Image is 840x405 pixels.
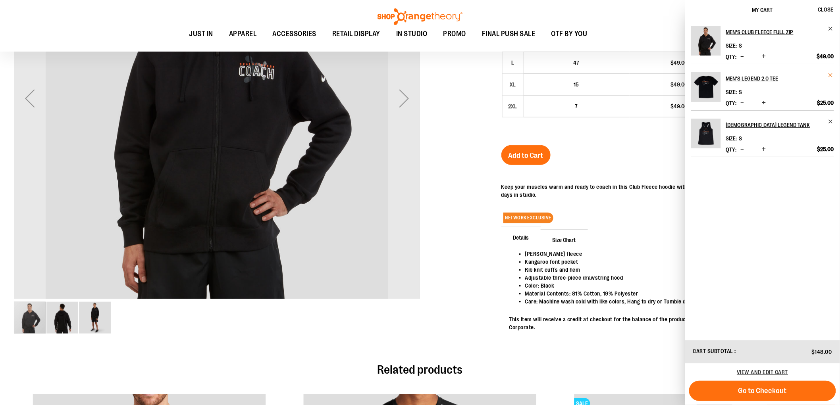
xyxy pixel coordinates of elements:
a: IN STUDIO [388,25,435,43]
a: ACCESSORIES [265,25,325,43]
span: Cart Subtotal [693,348,734,354]
li: Care: Machine wash cold with like colors, Hang to dry or Tumble dry low. [525,298,818,305]
span: Add to Cart [509,151,543,160]
div: image 3 of 3 [79,301,111,334]
div: Keep your muscles warm and ready to coach in this Club Fleece hoodie with brushed fleece for an u... [501,183,826,199]
div: $49.00 [634,59,725,67]
h2: [DEMOGRAPHIC_DATA] Legend Tank [726,119,823,131]
a: Remove item [828,119,834,125]
img: Ladies Legend Tank [691,119,721,148]
h2: Men's Legend 2.0 Tee [726,72,823,85]
span: NETWORK EXCLUSIVE [503,213,554,223]
button: Go to Checkout [689,381,836,401]
span: FINAL PUSH SALE [482,25,536,43]
span: $25.00 [817,146,834,153]
a: [DEMOGRAPHIC_DATA] Legend Tank [726,119,834,131]
li: Product [691,64,834,110]
span: 47 [574,60,580,66]
a: Remove item [828,72,834,78]
button: Increase product quantity [760,99,768,107]
div: $49.00 [634,81,725,88]
p: This item will receive a credit at checkout for the balance of the product which will be billed d... [509,315,818,331]
li: Product [691,110,834,157]
div: image 1 of 3 [14,301,46,334]
div: image 2 of 3 [46,301,79,334]
button: Decrease product quantity [739,53,746,61]
span: IN STUDIO [396,25,428,43]
span: Go to Checkout [738,386,787,395]
button: Add to Cart [501,145,551,165]
span: My Cart [752,7,773,13]
a: JUST IN [181,25,222,43]
a: APPAREL [221,25,265,43]
a: View and edit cart [737,369,788,375]
span: $148.00 [812,349,832,355]
span: 7 [575,103,578,109]
span: $25.00 [817,99,834,106]
span: PROMO [443,25,466,43]
a: Men's Legend 2.0 Tee [726,72,834,85]
img: Men's Club Fleece Full Zip [691,26,721,56]
li: [PERSON_NAME] fleece [525,250,818,258]
label: Qty [726,146,737,153]
span: Size Chart [541,229,588,250]
a: Men's Club Fleece Full Zip [726,26,834,38]
img: Shop Orangetheory [376,8,464,25]
span: Details [501,227,541,248]
li: Adjustable three-piece drawstring hood [525,274,818,282]
li: Rib knit cuffs and hem [525,266,818,274]
span: ACCESSORIES [273,25,317,43]
div: XL [507,79,519,90]
span: $49.00 [817,53,834,60]
button: Decrease product quantity [739,146,746,154]
img: OTF Mens Coach FA23 Club Fleece Full Zip - Black alternate image [79,302,111,334]
li: Kangaroo font pocket [525,258,818,266]
label: Qty [726,54,737,60]
h2: Men's Club Fleece Full Zip [726,26,823,38]
span: 15 [574,81,579,88]
a: Men's Legend 2.0 Tee [691,72,721,107]
li: Product [691,26,834,64]
div: L [507,57,519,69]
li: Color: Black [525,282,818,290]
span: S [739,135,742,142]
span: S [739,42,742,49]
dt: Size [726,135,737,142]
dt: Size [726,89,737,95]
div: $49.00 [634,102,725,110]
span: S [739,89,742,95]
label: Qty [726,100,737,106]
div: 2XL [507,100,519,112]
a: Ladies Legend Tank [691,119,721,154]
span: RETAIL DISPLAY [332,25,380,43]
img: Men's Legend 2.0 Tee [691,72,721,102]
a: OTF BY YOU [543,25,595,43]
button: Increase product quantity [760,146,768,154]
li: Material Contents: 81% Cotton, 19% Polyester [525,290,818,298]
a: RETAIL DISPLAY [324,25,388,43]
a: PROMO [435,25,474,43]
span: APPAREL [229,25,257,43]
span: JUST IN [189,25,214,43]
dt: Size [726,42,737,49]
a: Remove item [828,26,834,32]
button: Increase product quantity [760,53,768,61]
span: OTF BY YOU [551,25,588,43]
button: Decrease product quantity [739,99,746,107]
span: Related products [378,363,463,376]
span: Close [818,6,834,13]
img: OTF Mens Coach FA23 Club Fleece Full Zip - Black alternate image [46,302,78,334]
a: Men's Club Fleece Full Zip [691,26,721,61]
a: FINAL PUSH SALE [474,25,543,43]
